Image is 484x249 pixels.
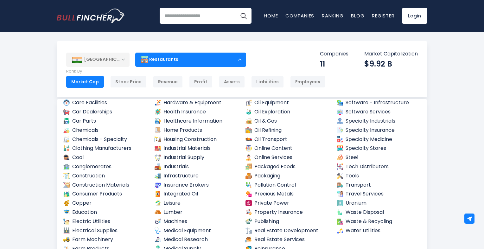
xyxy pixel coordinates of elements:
[336,208,422,216] a: Waste Disposal
[364,51,418,57] p: Market Capitalization
[154,126,239,134] a: Home Products
[110,76,147,88] div: Stock Price
[245,163,330,171] a: Packaged Foods
[336,99,422,107] a: Software - Infrastructure
[245,154,330,162] a: Online Services
[63,190,148,198] a: Consumer Products
[364,59,418,69] div: $9.92 B
[245,126,330,134] a: Oil Refining
[245,99,330,107] a: Oil Equipment
[63,99,148,107] a: Care Facilities
[63,126,148,134] a: Chemicals
[336,163,422,171] a: Tech Distributors
[63,136,148,144] a: Chemicals - Specialty
[336,199,422,207] a: Uranium
[336,181,422,189] a: Transport
[154,117,239,125] a: Healthcare Information
[336,117,422,125] a: Specialty Industrials
[336,172,422,180] a: Tools
[153,76,183,88] div: Revenue
[336,136,422,144] a: Specialty Medicine
[245,144,330,152] a: Online Content
[135,52,246,67] div: Restaurants
[336,144,422,152] a: Specialty Stores
[402,8,427,24] a: Login
[336,108,422,116] a: Software Services
[154,236,239,244] a: Medical Research
[245,208,330,216] a: Property Insurance
[154,136,239,144] a: Housing Construction
[63,181,148,189] a: Construction Materials
[336,218,422,226] a: Waste & Recycling
[57,9,125,23] img: Bullfincher logo
[57,9,125,23] a: Go to homepage
[154,154,239,162] a: Industrial Supply
[336,190,422,198] a: Travel Services
[372,12,394,19] a: Register
[66,53,130,67] div: [GEOGRAPHIC_DATA]
[63,199,148,207] a: Copper
[154,108,239,116] a: Health Insurance
[264,12,278,19] a: Home
[351,12,364,19] a: Blog
[154,181,239,189] a: Insurance Brokers
[336,154,422,162] a: Steel
[66,76,104,88] div: Market Cap
[63,218,148,226] a: Electric Utilities
[320,51,348,57] p: Companies
[66,69,325,74] p: Rank By
[63,227,148,235] a: Electrical Supplies
[245,190,330,198] a: Precious Metals
[154,163,239,171] a: Industrials
[63,236,148,244] a: Farm Machinery
[219,76,245,88] div: Assets
[245,108,330,116] a: Oil Exploration
[245,172,330,180] a: Packaging
[154,199,239,207] a: Leisure
[245,117,330,125] a: Oil & Gas
[336,126,422,134] a: Specialty Insurance
[154,218,239,226] a: Machines
[63,117,148,125] a: Car Parts
[251,76,284,88] div: Liabilities
[154,227,239,235] a: Medical Equipment
[63,172,148,180] a: Construction
[322,12,343,19] a: Ranking
[63,208,148,216] a: Education
[245,199,330,207] a: Private Power
[245,181,330,189] a: Pollution Control
[63,154,148,162] a: Coal
[63,163,148,171] a: Conglomerates
[285,12,314,19] a: Companies
[189,76,213,88] div: Profit
[245,218,330,226] a: Publishing
[154,190,239,198] a: Integrated Oil
[336,227,422,235] a: Water Utilities
[245,227,330,235] a: Real Estate Development
[63,144,148,152] a: Clothing Manufacturers
[245,136,330,144] a: Oil Transport
[245,236,330,244] a: Real Estate Services
[154,208,239,216] a: Lumber
[154,144,239,152] a: Industrial Materials
[320,59,348,69] div: 11
[154,99,239,107] a: Hardware & Equipment
[154,172,239,180] a: Infrastructure
[236,8,252,24] button: Search
[63,108,148,116] a: Car Dealerships
[290,76,325,88] div: Employees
